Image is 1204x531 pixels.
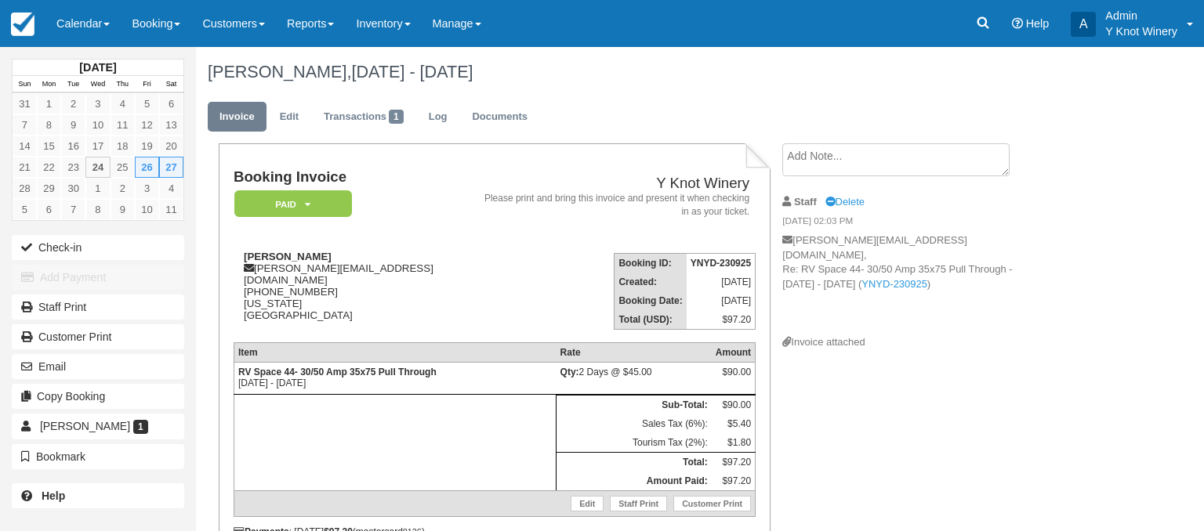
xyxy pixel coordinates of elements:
[460,102,539,132] a: Documents
[135,199,159,220] a: 10
[111,178,135,199] a: 2
[557,343,712,363] th: Rate
[13,76,37,93] th: Sun
[557,433,712,453] td: Tourism Tax (2%):
[61,76,85,93] th: Tue
[479,192,749,219] address: Please print and bring this invoice and present it when checking in as your ticket.
[40,420,130,432] span: [PERSON_NAME]
[11,13,34,36] img: checkfront-main-nav-mini-logo.png
[61,199,85,220] a: 7
[12,483,184,508] a: Help
[135,114,159,135] a: 12
[712,453,756,472] td: $97.20
[268,102,310,132] a: Edit
[557,453,712,472] th: Total:
[79,61,116,74] strong: [DATE]
[417,102,459,132] a: Log
[687,291,756,310] td: [DATE]
[135,135,159,157] a: 19
[12,265,184,290] button: Add Payment
[12,235,184,260] button: Check-in
[615,273,687,291] th: Created:
[782,233,1046,335] p: [PERSON_NAME][EMAIL_ADDRESS][DOMAIN_NAME], Re: RV Space 44- 30/50 Amp 35x75 Pull Through - [DATE]...
[712,433,756,453] td: $1.80
[1105,23,1177,39] p: Y Knot Winery
[560,367,579,377] strong: Qty
[37,178,61,199] a: 29
[615,254,687,273] th: Booking ID:
[673,496,751,511] a: Customer Print
[37,157,61,178] a: 22
[133,420,148,434] span: 1
[12,294,184,320] a: Staff Print
[13,135,37,157] a: 14
[42,489,65,502] b: Help
[61,93,85,114] a: 2
[159,157,183,178] a: 27
[13,114,37,135] a: 7
[61,157,85,178] a: 23
[13,178,37,199] a: 28
[208,102,267,132] a: Invoice
[712,396,756,415] td: $90.00
[12,354,184,379] button: Email
[85,199,110,220] a: 8
[571,496,604,511] a: Edit
[159,114,183,135] a: 13
[712,343,756,363] th: Amount
[135,93,159,114] a: 5
[687,273,756,291] td: [DATE]
[61,114,85,135] a: 9
[159,199,183,220] a: 11
[208,63,1087,81] h1: [PERSON_NAME],
[37,76,61,93] th: Mon
[479,175,749,192] h2: Y Knot Winery
[85,178,110,199] a: 1
[557,471,712,491] th: Amount Paid:
[712,414,756,433] td: $5.40
[37,199,61,220] a: 6
[13,93,37,114] a: 31
[782,215,1046,232] em: [DATE] 02:03 PM
[61,178,85,199] a: 30
[61,135,85,157] a: 16
[1026,17,1050,30] span: Help
[234,190,352,218] em: Paid
[794,196,817,208] strong: Staff
[159,93,183,114] a: 6
[312,102,415,132] a: Transactions1
[712,471,756,491] td: $97.20
[111,93,135,114] a: 4
[111,135,135,157] a: 18
[135,157,159,178] a: 26
[825,196,865,208] a: Delete
[234,251,473,321] div: [PERSON_NAME][EMAIL_ADDRESS][DOMAIN_NAME] [PHONE_NUMBER] [US_STATE] [GEOGRAPHIC_DATA]
[12,444,184,469] button: Bookmark
[135,178,159,199] a: 3
[37,114,61,135] a: 8
[12,324,184,349] a: Customer Print
[615,291,687,310] th: Booking Date:
[85,135,110,157] a: 17
[13,199,37,220] a: 5
[1012,18,1023,29] i: Help
[687,310,756,330] td: $97.20
[557,396,712,415] th: Sub-Total:
[610,496,667,511] a: Staff Print
[135,76,159,93] th: Fri
[557,414,712,433] td: Sales Tax (6%):
[238,367,437,377] strong: RV Space 44- 30/50 Amp 35x75 Pull Through
[244,251,332,262] strong: [PERSON_NAME]
[234,169,473,186] h1: Booking Invoice
[389,110,404,124] span: 1
[234,363,556,395] td: [DATE] - [DATE]
[37,93,61,114] a: 1
[159,178,183,199] a: 4
[37,135,61,157] a: 15
[716,367,751,390] div: $90.00
[351,62,473,81] span: [DATE] - [DATE]
[159,76,183,93] th: Sat
[861,278,927,290] a: YNYD-230925
[111,76,135,93] th: Thu
[557,363,712,395] td: 2 Days @ $45.00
